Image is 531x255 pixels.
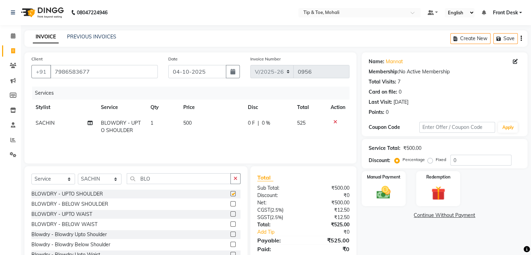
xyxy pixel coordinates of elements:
[386,109,389,116] div: 0
[369,78,396,86] div: Total Visits:
[252,221,303,228] div: Total:
[303,206,355,214] div: ₹12.50
[436,156,446,163] label: Fixed
[498,122,518,133] button: Apply
[31,221,97,228] div: BLOWDRY - BELOW WAIST
[372,184,395,201] img: _cash.svg
[31,100,97,115] th: Stylist
[393,99,408,106] div: [DATE]
[493,33,518,44] button: Save
[77,3,108,22] b: 08047224946
[31,211,92,218] div: BLOWDRY - UPTO WAIST
[303,221,355,228] div: ₹525.00
[419,122,495,133] input: Enter Offer / Coupon Code
[252,245,303,253] div: Paid:
[179,100,244,115] th: Price
[101,120,141,133] span: BLOWDRY - UPTO SHOULDER
[31,241,110,248] div: Blowdry - Blowdry Below Shoulder
[303,214,355,221] div: ₹12.50
[31,201,108,208] div: BLOWDRY - BELOW SHOULDER
[168,56,178,62] label: Date
[257,174,273,181] span: Total
[33,31,59,43] a: INVOICE
[50,65,158,78] input: Search by Name/Mobile/Email/Code
[369,157,390,164] div: Discount:
[31,56,43,62] label: Client
[386,58,403,65] a: Mannat
[369,88,397,96] div: Card on file:
[303,192,355,199] div: ₹0
[303,245,355,253] div: ₹0
[369,109,384,116] div: Points:
[326,100,349,115] th: Action
[257,207,270,213] span: CGST
[493,9,518,16] span: Front Desk
[248,119,255,127] span: 0 F
[369,99,392,106] div: Last Visit:
[398,78,400,86] div: 7
[146,100,179,115] th: Qty
[312,228,354,236] div: ₹0
[369,58,384,65] div: Name:
[367,174,400,180] label: Manual Payment
[369,68,399,75] div: Membership:
[293,100,326,115] th: Total
[426,174,450,180] label: Redemption
[272,207,282,213] span: 2.5%
[252,228,312,236] a: Add Tip
[97,100,146,115] th: Service
[369,124,419,131] div: Coupon Code
[303,184,355,192] div: ₹500.00
[250,56,281,62] label: Invoice Number
[31,65,51,78] button: +91
[127,173,231,184] input: Search or Scan
[262,119,270,127] span: 0 %
[297,120,305,126] span: 525
[303,199,355,206] div: ₹500.00
[252,192,303,199] div: Discount:
[257,214,270,220] span: SGST
[369,145,400,152] div: Service Total:
[403,145,421,152] div: ₹500.00
[252,214,303,221] div: ( )
[369,68,521,75] div: No Active Membership
[363,212,526,219] a: Continue Without Payment
[252,199,303,206] div: Net:
[252,236,303,245] div: Payable:
[31,231,107,238] div: Blowdry - Blowdry Upto Shoulder
[271,214,282,220] span: 2.5%
[252,184,303,192] div: Sub Total:
[32,87,355,100] div: Services
[67,34,116,40] a: PREVIOUS INVOICES
[399,88,401,96] div: 0
[36,120,54,126] span: SACHIN
[303,236,355,245] div: ₹525.00
[18,3,66,22] img: logo
[244,100,293,115] th: Disc
[252,206,303,214] div: ( )
[450,33,491,44] button: Create New
[403,156,425,163] label: Percentage
[427,184,450,202] img: _gift.svg
[183,120,192,126] span: 500
[31,190,103,198] div: BLOWDRY - UPTO SHOULDER
[258,119,259,127] span: |
[150,120,153,126] span: 1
